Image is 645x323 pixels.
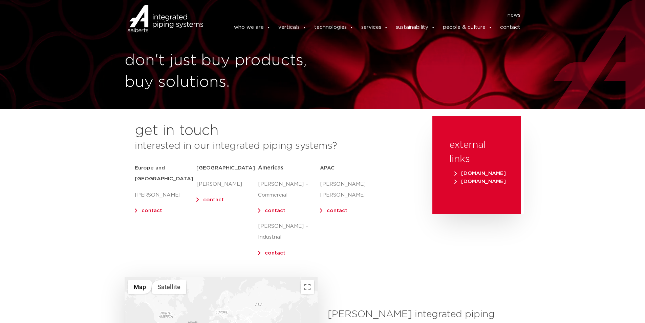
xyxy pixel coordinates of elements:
button: Toggle fullscreen view [301,280,314,294]
nav: Menu [213,10,521,21]
button: Show street map [128,280,152,294]
a: news [508,10,520,21]
a: people & culture [443,21,493,34]
p: [PERSON_NAME] [196,179,258,190]
a: contact [142,208,162,213]
strong: Europe and [GEOGRAPHIC_DATA] [135,165,193,181]
a: contact [500,21,520,34]
a: verticals [278,21,307,34]
button: Show satellite imagery [152,280,186,294]
a: contact [327,208,347,213]
a: technologies [314,21,354,34]
h3: interested in our integrated piping systems? [135,139,415,153]
h5: [GEOGRAPHIC_DATA] [196,163,258,174]
h1: don't just buy products, buy solutions. [125,50,319,93]
span: Americas [258,165,283,170]
h2: get in touch [135,123,219,139]
h5: APAC [320,163,382,174]
a: contact [265,208,285,213]
p: [PERSON_NAME] [135,190,196,201]
a: services [361,21,388,34]
a: sustainability [396,21,435,34]
a: [DOMAIN_NAME] [453,179,508,184]
p: [PERSON_NAME] [PERSON_NAME] [320,179,382,201]
a: who we are [234,21,271,34]
span: [DOMAIN_NAME] [454,171,506,176]
a: contact [265,250,285,256]
a: contact [203,197,224,202]
p: [PERSON_NAME] – Industrial [258,221,320,243]
span: [DOMAIN_NAME] [454,179,506,184]
p: [PERSON_NAME] – Commercial [258,179,320,201]
a: [DOMAIN_NAME] [453,171,508,176]
h3: external links [449,138,504,166]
